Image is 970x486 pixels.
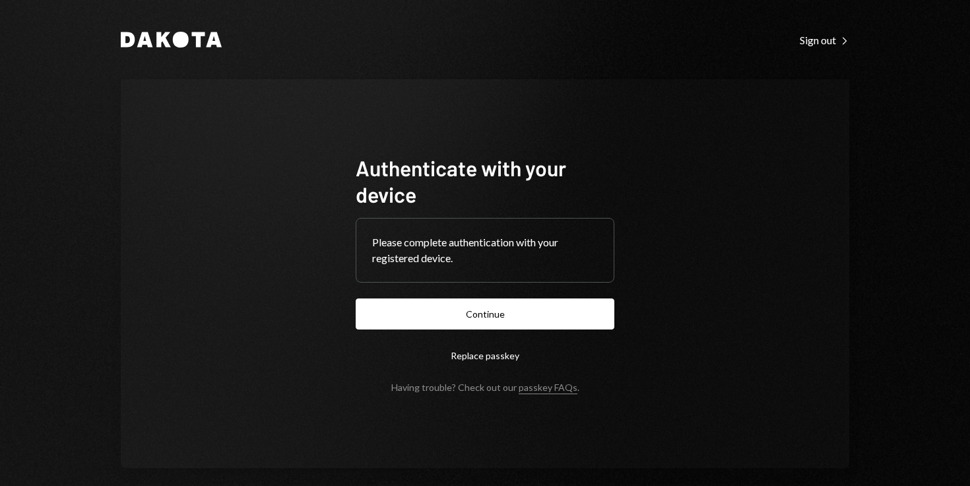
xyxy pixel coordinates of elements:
div: Sign out [800,34,849,47]
h1: Authenticate with your device [356,155,614,207]
div: Having trouble? Check out our . [391,382,579,393]
a: Sign out [800,32,849,47]
div: Please complete authentication with your registered device. [372,234,598,266]
button: Replace passkey [356,340,614,371]
a: passkey FAQs [519,382,577,394]
button: Continue [356,298,614,330]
